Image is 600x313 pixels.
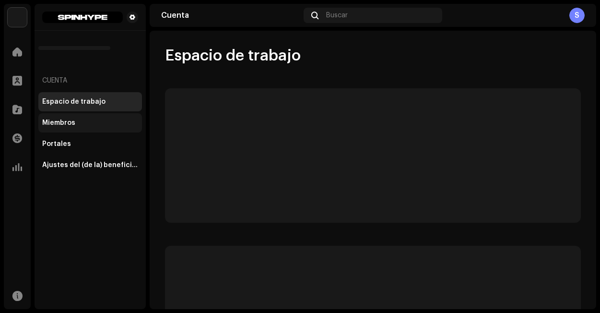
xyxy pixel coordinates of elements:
[42,140,71,148] div: Portales
[42,98,106,106] div: Espacio de trabajo
[8,8,27,27] img: 40d31eee-25aa-4f8a-9761-0bbac6d73880
[42,12,123,23] img: 630e00ce-e704-40ca-9944-2edf2d782b6e
[569,8,585,23] div: S
[38,92,142,111] re-m-nav-item: Espacio de trabajo
[38,156,142,175] re-m-nav-item: Ajustes del (de la) beneficiario(a)
[38,69,142,92] re-a-nav-header: Cuenta
[165,46,301,65] span: Espacio de trabajo
[38,113,142,132] re-m-nav-item: Miembros
[326,12,348,19] span: Buscar
[161,12,300,19] div: Cuenta
[38,134,142,154] re-m-nav-item: Portales
[42,119,75,127] div: Miembros
[42,161,138,169] div: Ajustes del (de la) beneficiario(a)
